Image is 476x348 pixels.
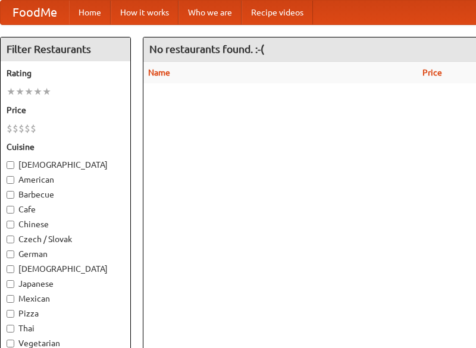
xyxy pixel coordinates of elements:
input: Thai [7,325,14,333]
a: Recipe videos [242,1,313,24]
a: Home [69,1,111,24]
label: Japanese [7,278,124,290]
li: ★ [42,85,51,98]
input: Pizza [7,310,14,318]
a: FoodMe [1,1,69,24]
label: [DEMOGRAPHIC_DATA] [7,263,124,275]
li: $ [30,122,36,135]
input: Vegetarian [7,340,14,347]
li: $ [12,122,18,135]
h5: Cuisine [7,141,124,153]
input: Japanese [7,280,14,288]
input: Mexican [7,295,14,303]
h5: Rating [7,67,124,79]
label: Czech / Slovak [7,233,124,245]
li: ★ [15,85,24,98]
label: Cafe [7,203,124,215]
label: German [7,248,124,260]
li: ★ [24,85,33,98]
li: ★ [33,85,42,98]
a: Price [422,68,442,77]
a: How it works [111,1,178,24]
input: American [7,176,14,184]
input: Cafe [7,206,14,214]
a: Name [148,68,170,77]
label: Mexican [7,293,124,305]
input: Chinese [7,221,14,228]
input: German [7,250,14,258]
li: ★ [7,85,15,98]
label: Thai [7,322,124,334]
label: Pizza [7,308,124,319]
input: Czech / Slovak [7,236,14,243]
input: [DEMOGRAPHIC_DATA] [7,161,14,169]
li: $ [18,122,24,135]
ng-pluralize: No restaurants found. :-( [149,43,264,55]
input: Barbecue [7,191,14,199]
a: Who we are [178,1,242,24]
input: [DEMOGRAPHIC_DATA] [7,265,14,273]
li: $ [24,122,30,135]
label: [DEMOGRAPHIC_DATA] [7,159,124,171]
h5: Price [7,104,124,116]
label: Chinese [7,218,124,230]
h4: Filter Restaurants [1,37,130,61]
li: $ [7,122,12,135]
label: American [7,174,124,186]
label: Barbecue [7,189,124,200]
